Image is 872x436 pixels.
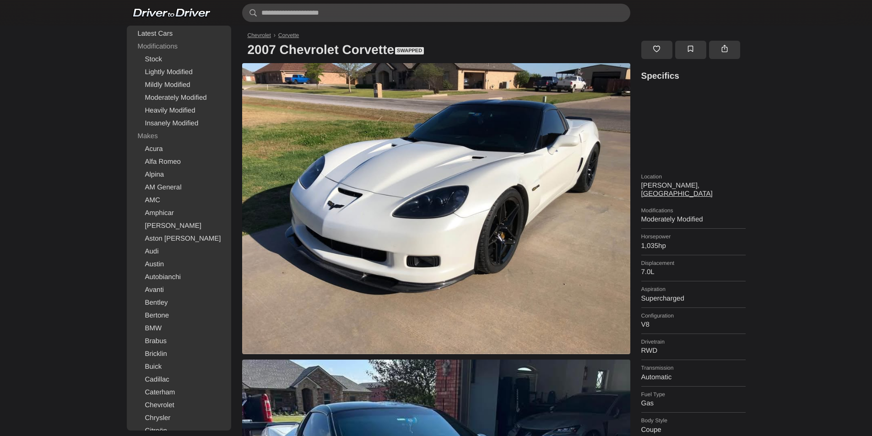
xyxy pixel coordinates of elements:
[641,391,746,398] dt: Fuel Type
[641,347,746,355] dd: RWD
[129,245,229,258] a: Audi
[129,66,229,79] a: Lightly Modified
[641,173,746,180] dt: Location
[641,70,746,83] h3: Specifics
[641,339,746,345] dt: Drivetrain
[129,361,229,373] a: Buick
[129,53,229,66] a: Stock
[641,242,746,250] dd: 1,035hp
[129,296,229,309] a: Bentley
[641,233,746,240] dt: Horsepower
[129,412,229,425] a: Chrysler
[242,63,630,354] img: 2007 Chevrolet Corvette for sale
[129,92,229,104] a: Moderately Modified
[129,143,229,156] a: Acura
[129,399,229,412] a: Chevrolet
[129,40,229,53] div: Modifications
[395,47,424,54] span: Swapped
[242,32,746,38] nav: Breadcrumb
[242,37,636,63] h1: 2007 Chevrolet Corvette
[129,79,229,92] a: Mildly Modified
[278,32,299,38] a: Corvette
[129,232,229,245] a: Aston [PERSON_NAME]
[129,104,229,117] a: Heavily Modified
[641,426,746,434] dd: Coupe
[129,258,229,271] a: Austin
[129,309,229,322] a: Bertone
[641,215,746,224] dd: Moderately Modified
[129,348,229,361] a: Bricklin
[641,365,746,371] dt: Transmission
[641,268,746,276] dd: 7.0L
[129,181,229,194] a: AM General
[129,386,229,399] a: Caterham
[641,182,746,198] dd: [PERSON_NAME],
[129,117,229,130] a: Insanely Modified
[641,295,746,303] dd: Supercharged
[641,373,746,382] dd: Automatic
[129,220,229,232] a: [PERSON_NAME]
[129,322,229,335] a: BMW
[129,27,229,40] a: Latest Cars
[129,335,229,348] a: Brabus
[129,373,229,386] a: Cadillac
[129,130,229,143] div: Makes
[641,190,713,198] a: [GEOGRAPHIC_DATA]
[641,417,746,424] dt: Body Style
[641,399,746,408] dd: Gas
[248,32,271,38] a: Chevrolet
[641,260,746,266] dt: Displacement
[641,286,746,292] dt: Aspiration
[129,271,229,284] a: Autobianchi
[641,321,746,329] dd: V8
[641,207,746,214] dt: Modifications
[641,312,746,319] dt: Configuration
[129,168,229,181] a: Alpina
[129,194,229,207] a: AMC
[129,207,229,220] a: Amphicar
[129,156,229,168] a: Alfa Romeo
[129,284,229,296] a: Avanti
